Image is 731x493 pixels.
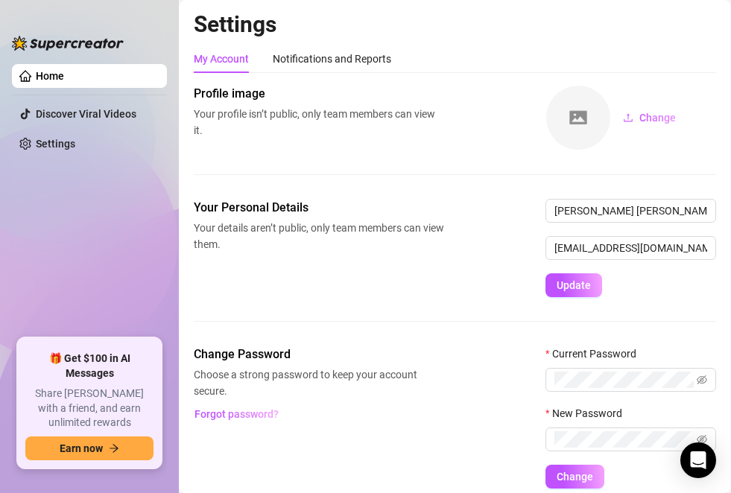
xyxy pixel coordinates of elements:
[545,465,604,489] button: Change
[611,106,688,130] button: Change
[194,10,716,39] h2: Settings
[697,434,707,445] span: eye-invisible
[36,70,64,82] a: Home
[109,443,119,454] span: arrow-right
[36,108,136,120] a: Discover Viral Videos
[623,112,633,123] span: upload
[273,51,391,67] div: Notifications and Reports
[680,442,716,478] div: Open Intercom Messenger
[25,352,154,381] span: 🎁 Get $100 in AI Messages
[194,346,444,363] span: Change Password
[25,436,154,460] button: Earn nowarrow-right
[545,405,632,422] label: New Password
[194,106,444,139] span: Your profile isn’t public, only team members can view it.
[25,387,154,430] span: Share [PERSON_NAME] with a friend, and earn unlimited rewards
[639,112,676,124] span: Change
[697,375,707,385] span: eye-invisible
[194,199,444,217] span: Your Personal Details
[194,366,444,399] span: Choose a strong password to keep your account secure.
[554,372,694,388] input: Current Password
[194,402,279,426] button: Forgot password?
[545,236,716,260] input: Enter new email
[194,408,279,420] span: Forgot password?
[194,51,249,67] div: My Account
[545,199,716,223] input: Enter name
[12,36,124,51] img: logo-BBDzfeDw.svg
[557,279,591,291] span: Update
[36,138,75,150] a: Settings
[557,471,593,483] span: Change
[194,85,444,103] span: Profile image
[194,220,444,252] span: Your details aren’t public, only team members can view them.
[554,431,694,448] input: New Password
[60,442,103,454] span: Earn now
[545,346,646,362] label: Current Password
[546,86,610,150] img: square-placeholder.png
[545,273,602,297] button: Update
